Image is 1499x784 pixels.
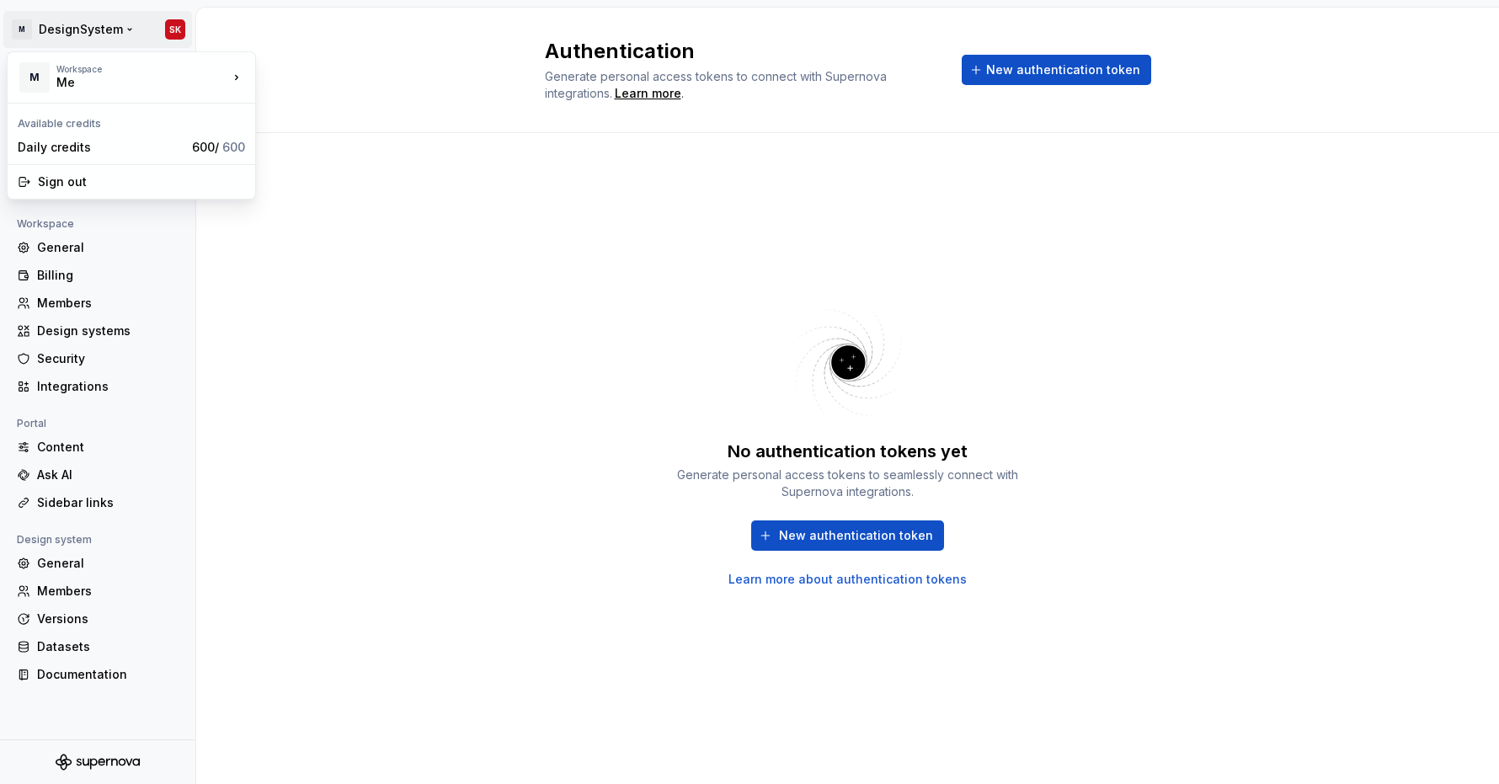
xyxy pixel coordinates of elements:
div: Available credits [11,107,252,134]
span: 600 [222,140,245,154]
div: Me [56,74,200,91]
div: M [19,62,50,93]
span: 600 / [192,140,245,154]
div: Workspace [56,64,228,74]
div: Daily credits [18,139,185,156]
div: Sign out [38,173,245,190]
